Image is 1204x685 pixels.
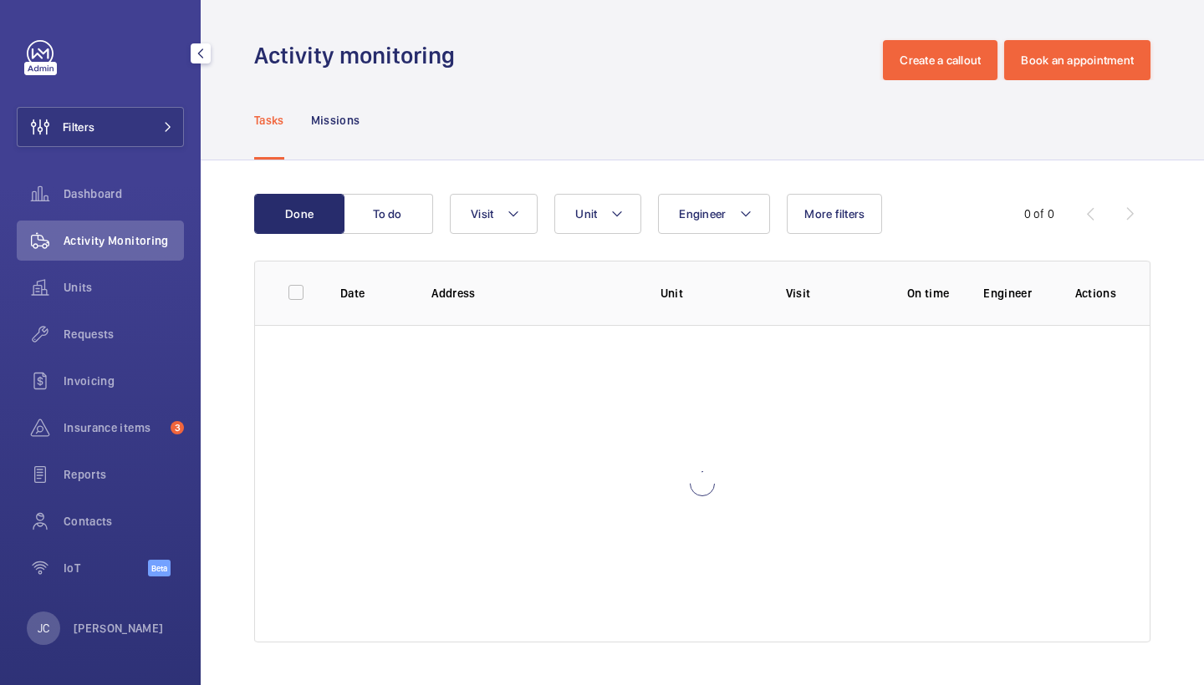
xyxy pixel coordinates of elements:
[450,194,538,234] button: Visit
[658,194,770,234] button: Engineer
[1024,205,1054,222] div: 0 of 0
[575,207,597,221] span: Unit
[17,107,184,147] button: Filters
[74,620,164,637] p: [PERSON_NAME]
[431,285,633,302] p: Address
[64,466,184,483] span: Reports
[64,326,184,342] span: Requests
[786,285,874,302] p: Visit
[311,112,360,129] p: Missions
[171,421,184,434] span: 3
[343,194,433,234] button: To do
[787,194,882,234] button: More filters
[471,207,493,221] span: Visit
[63,119,94,135] span: Filters
[254,40,465,71] h1: Activity monitoring
[804,207,865,221] span: More filters
[38,620,49,637] p: JC
[1004,40,1150,80] button: Book an appointment
[64,279,184,296] span: Units
[254,194,344,234] button: Done
[340,285,405,302] p: Date
[661,285,759,302] p: Unit
[64,513,184,530] span: Contacts
[1075,285,1116,302] p: Actions
[148,560,171,576] span: Beta
[554,194,641,234] button: Unit
[64,185,184,202] span: Dashboard
[254,112,284,129] p: Tasks
[983,285,1048,302] p: Engineer
[883,40,997,80] button: Create a callout
[64,373,184,389] span: Invoicing
[64,560,148,576] span: IoT
[679,207,726,221] span: Engineer
[64,419,164,436] span: Insurance items
[900,285,957,302] p: On time
[64,232,184,249] span: Activity Monitoring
